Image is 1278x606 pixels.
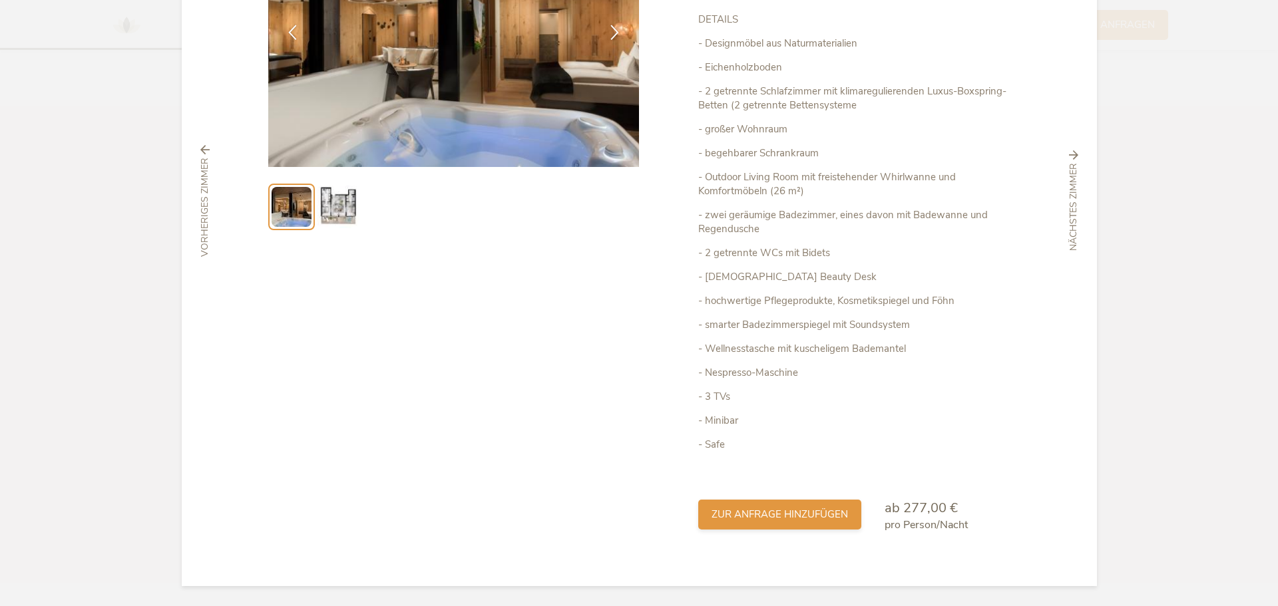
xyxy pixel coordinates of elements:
p: - 3 TVs [698,390,1010,404]
p: - Wellnesstasche mit kuscheligem Bademantel [698,342,1010,356]
p: - 2 getrennte WCs mit Bidets [698,246,1010,260]
p: - hochwertige Pflegeprodukte, Kosmetikspiegel und Föhn [698,294,1010,308]
span: ab 277,00 € [885,499,958,517]
p: - zwei geräumige Badezimmer, eines davon mit Badewanne und Regendusche [698,208,1010,236]
img: Preview [272,187,312,227]
p: - großer Wohnraum [698,122,1010,136]
p: - Outdoor Living Room mit freistehender Whirlwanne und Komfortmöbeln (26 m²) [698,170,1010,198]
img: Preview [317,186,359,228]
span: pro Person/Nacht [885,518,968,532]
p: - Safe [698,438,1010,452]
p: - 2 getrennte Schlafzimmer mit klimaregulierenden Luxus-Boxspring-Betten (2 getrennte Bettensysteme [698,84,1010,112]
span: vorheriges Zimmer [198,158,212,257]
p: - [DEMOGRAPHIC_DATA] Beauty Desk [698,270,1010,284]
p: - begehbarer Schrankraum [698,146,1010,160]
span: nächstes Zimmer [1067,163,1080,251]
p: - smarter Badezimmerspiegel mit Soundsystem [698,318,1010,332]
p: - Nespresso-Maschine [698,366,1010,380]
p: - Minibar [698,414,1010,428]
span: zur Anfrage hinzufügen [712,508,848,522]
